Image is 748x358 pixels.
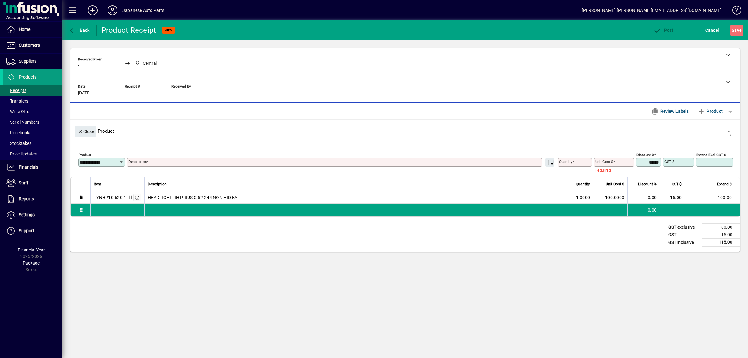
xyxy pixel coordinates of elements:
span: Reports [19,196,34,201]
td: HEADLIGHT RH PRIUS C 52-244 NON HID EA [144,191,568,204]
a: Pricebooks [3,127,62,138]
a: Suppliers [3,54,62,69]
span: Settings [19,212,35,217]
td: 100.00 [685,191,740,204]
div: Product Receipt [101,25,156,35]
app-page-header-button: Delete [722,131,737,136]
mat-label: GST $ [664,160,674,164]
span: P [664,28,667,33]
div: Product [70,120,740,142]
td: 15.00 [660,191,685,204]
a: Knowledge Base [728,1,740,21]
span: Cancel [705,25,719,35]
span: Close [78,126,94,137]
a: Transfers [3,96,62,106]
button: Delete [722,126,737,141]
a: Reports [3,191,62,207]
span: 100.0000 [605,194,624,201]
span: - [125,91,126,96]
span: Suppliers [19,59,36,64]
app-page-header-button: Close [74,128,98,134]
div: [PERSON_NAME] [PERSON_NAME][EMAIL_ADDRESS][DOMAIN_NAME] [582,5,722,15]
mat-label: Description [128,160,147,164]
div: Japanese Auto Parts [122,5,164,15]
mat-label: Unit Cost $ [595,160,613,164]
button: Add [83,5,103,16]
a: Financials [3,160,62,175]
span: Description [148,181,167,188]
span: Pricebooks [6,130,31,135]
app-page-header-button: Back [62,25,97,36]
span: ave [732,25,741,35]
a: Staff [3,175,62,191]
button: Close [75,126,96,137]
button: Cancel [704,25,721,36]
span: S [732,28,734,33]
td: GST inclusive [665,239,702,246]
mat-label: Extend excl GST $ [696,153,726,157]
td: 100.00 [702,224,740,231]
button: Profile [103,5,122,16]
button: Back [67,25,91,36]
span: NEW [165,28,172,32]
span: Support [19,228,34,233]
span: Quantity [576,181,590,188]
a: Serial Numbers [3,117,62,127]
span: Review Labels [651,106,689,116]
span: ost [653,28,674,33]
a: Settings [3,207,62,223]
span: Package [23,260,40,265]
span: Item [94,181,101,188]
a: Home [3,22,62,37]
a: Customers [3,38,62,53]
button: Save [730,25,743,36]
span: GST $ [672,181,682,188]
mat-error: Required [595,167,629,173]
span: Transfers [6,98,28,103]
td: 115.00 [702,239,740,246]
span: Write Offs [6,109,29,114]
a: Price Updates [3,149,62,159]
span: Home [19,27,30,32]
button: Review Labels [649,106,691,117]
span: Unit Cost $ [606,181,624,188]
td: 0.00 [627,191,660,204]
td: GST exclusive [665,224,702,231]
td: GST [665,231,702,239]
a: Receipts [3,85,62,96]
div: TYNHP10-620-1 [94,194,126,201]
button: Post [652,25,675,36]
span: Price Updates [6,151,37,156]
a: Support [3,223,62,239]
a: Write Offs [3,106,62,117]
span: [DATE] [78,91,91,96]
span: Central [133,60,160,67]
span: Stocktakes [6,141,31,146]
span: - [78,63,79,68]
mat-label: Quantity [559,160,572,164]
span: Staff [19,180,28,185]
span: Financial Year [18,247,45,252]
span: Financials [19,165,38,169]
span: Customers [19,43,40,48]
mat-label: Product [79,153,91,157]
span: Extend $ [717,181,732,188]
span: Receipts [6,88,26,93]
span: Products [19,74,36,79]
span: Central [143,60,157,67]
td: 0.00 [627,204,660,216]
a: Stocktakes [3,138,62,149]
span: - [171,91,173,96]
span: Back [69,28,90,33]
td: 1.0000 [568,191,593,204]
span: Serial Numbers [6,120,39,125]
td: 15.00 [702,231,740,239]
span: Discount % [638,181,657,188]
mat-label: Discount % [636,153,654,157]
